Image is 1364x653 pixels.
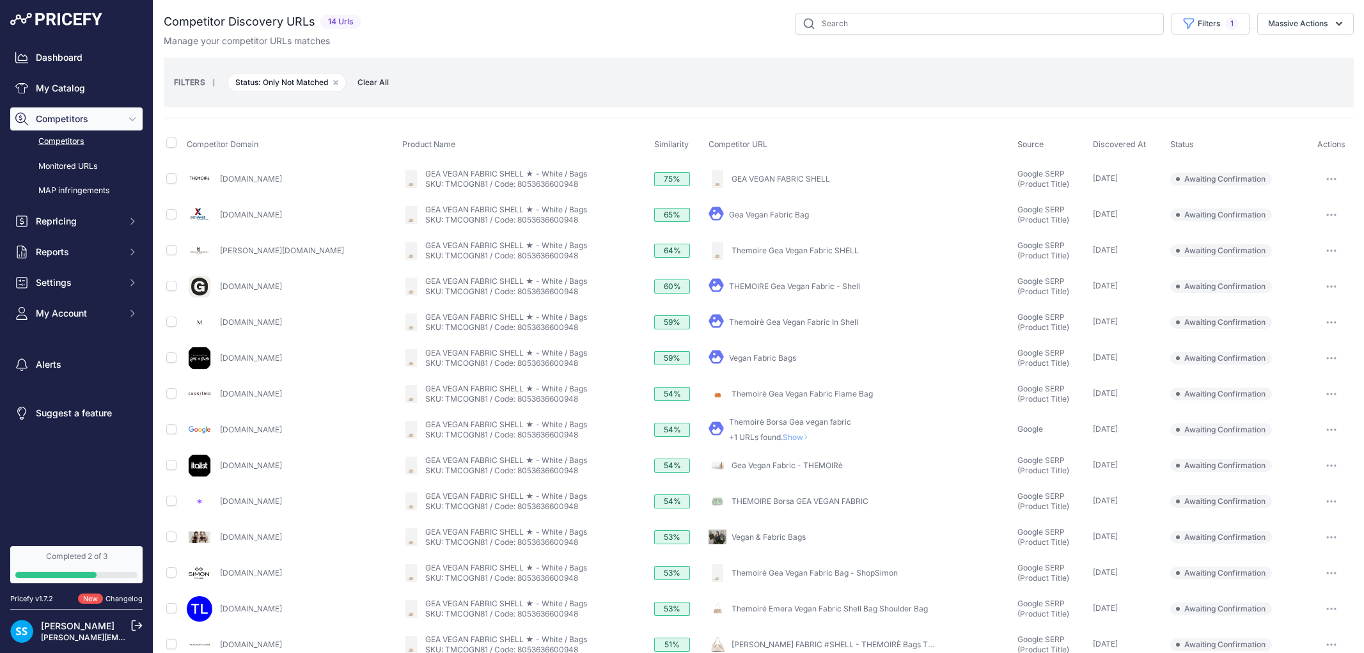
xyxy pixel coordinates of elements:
a: GEA VEGAN FABRIC SHELL [732,174,830,184]
a: [DOMAIN_NAME] [220,604,282,613]
a: GEA VEGAN FABRIC SHELL ★ - White / Bags [425,599,587,608]
span: Repricing [36,215,120,228]
a: [DOMAIN_NAME] [220,317,282,327]
a: Themoirè Emera Vegan Fabric Shell Bag Shoulder Bag [732,604,928,613]
div: 54% [654,459,690,473]
div: 60% [654,279,690,294]
a: [DOMAIN_NAME] [220,532,282,542]
a: [PERSON_NAME][DOMAIN_NAME] [220,246,344,255]
button: Reports [10,240,143,264]
span: Google SERP (Product Title) [1017,491,1069,511]
a: SKU: TMCOGN81 / Code: 8053636600948 [425,394,578,404]
a: Themoirè Gea Vegan Fabric Bag - ShopSimon [732,568,898,578]
a: SKU: TMCOGN81 / Code: 8053636600948 [425,609,578,618]
a: SKU: TMCOGN81 / Code: 8053636600948 [425,430,578,439]
span: 14 Urls [320,15,361,29]
span: Awaiting Confirmation [1170,208,1272,221]
a: [DOMAIN_NAME] [220,496,282,506]
a: SKU: TMCOGN81 / Code: 8053636600948 [425,322,578,332]
span: Awaiting Confirmation [1170,602,1272,615]
a: MAP infringements [10,180,143,202]
div: 53% [654,530,690,544]
a: GEA VEGAN FABRIC SHELL ★ - White / Bags [425,276,587,286]
a: Completed 2 of 3 [10,546,143,583]
a: SKU: TMCOGN81 / Code: 8053636600948 [425,537,578,547]
span: Awaiting Confirmation [1170,531,1272,544]
a: Vegan & Fabric Bags [732,532,806,542]
span: Google SERP (Product Title) [1017,205,1069,224]
a: GEA VEGAN FABRIC SHELL ★ - White / Bags [425,240,587,250]
span: 1 [1225,17,1239,30]
span: Awaiting Confirmation [1170,638,1272,651]
div: 65% [654,208,690,222]
a: Monitored URLs [10,155,143,178]
span: Actions [1317,139,1345,149]
div: 54% [654,387,690,401]
button: Clear All [351,76,395,89]
a: Themoire Gea Vegan Fabric SHELL [732,246,859,255]
a: GEA VEGAN FABRIC SHELL ★ - White / Bags [425,563,587,572]
span: Awaiting Confirmation [1170,459,1272,472]
h2: Competitor Discovery URLs [164,13,315,31]
a: [DOMAIN_NAME] [220,460,282,470]
div: 75% [654,172,690,186]
a: Alerts [10,353,143,376]
a: SKU: TMCOGN81 / Code: 8053636600948 [425,466,578,475]
div: Completed 2 of 3 [15,551,137,562]
button: My Account [10,302,143,325]
a: GEA VEGAN FABRIC SHELL ★ - White / Bags [425,312,587,322]
button: Repricing [10,210,143,233]
span: [DATE] [1093,639,1118,649]
span: [DATE] [1093,388,1118,398]
p: +1 URLs found. [729,432,851,443]
a: GEA VEGAN FABRIC SHELL ★ - White / Bags [425,420,587,429]
a: SKU: TMCOGN81 / Code: 8053636600948 [425,179,578,189]
a: GEA VEGAN FABRIC SHELL ★ - White / Bags [425,527,587,537]
a: GEA VEGAN FABRIC SHELL ★ - White / Bags [425,384,587,393]
a: [DOMAIN_NAME] [220,210,282,219]
div: 54% [654,494,690,508]
span: Google SERP (Product Title) [1017,563,1069,583]
span: Awaiting Confirmation [1170,567,1272,579]
span: Awaiting Confirmation [1170,388,1272,400]
a: GEA VEGAN FABRIC SHELL ★ - White / Bags [425,491,587,501]
span: [DATE] [1093,281,1118,290]
span: My Account [36,307,120,320]
span: [DATE] [1093,173,1118,183]
div: 51% [654,638,690,652]
div: 53% [654,566,690,580]
input: Search [796,13,1164,35]
p: Manage your competitor URLs matches [164,35,330,47]
div: 59% [654,315,690,329]
span: [DATE] [1093,603,1118,613]
small: FILTERS [174,77,205,87]
span: Google SERP (Product Title) [1017,240,1069,260]
a: [PERSON_NAME] [41,620,114,631]
a: SKU: TMCOGN81 / Code: 8053636600948 [425,287,578,296]
a: Gea Vegan Fabric - THEMOIRè [732,460,843,470]
span: Awaiting Confirmation [1170,244,1272,257]
a: GEA VEGAN FABRIC SHELL ★ - White / Bags [425,634,587,644]
a: Competitors [10,130,143,153]
span: Google SERP (Product Title) [1017,599,1069,618]
span: [DATE] [1093,496,1118,505]
span: Product Name [402,139,455,149]
span: New [78,594,103,604]
a: [DOMAIN_NAME] [220,425,282,434]
span: Reports [36,246,120,258]
a: SKU: TMCOGN81 / Code: 8053636600948 [425,215,578,224]
img: Pricefy Logo [10,13,102,26]
a: Themoirè Gea Vegan Fabric Flame Bag [732,389,873,398]
span: Competitors [36,113,120,125]
a: Suggest a feature [10,402,143,425]
a: THEMOIRE Borsa GEA VEGAN FABRIC [732,496,868,506]
span: [DATE] [1093,352,1118,362]
a: [DOMAIN_NAME] [220,640,282,649]
a: [DOMAIN_NAME] [220,281,282,291]
span: Google SERP (Product Title) [1017,348,1069,368]
button: Settings [10,271,143,294]
a: Themoirè Borsa Gea vegan fabric [729,417,851,427]
a: Dashboard [10,46,143,69]
span: Competitor Domain [187,139,258,149]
